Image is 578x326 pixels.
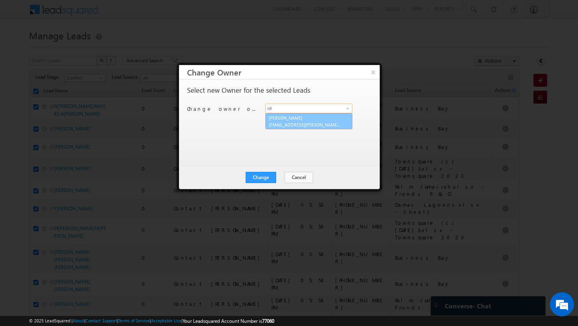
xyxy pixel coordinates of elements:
a: Contact Support [85,318,117,323]
span: © 2025 LeadSquared | | | | | [29,317,274,325]
a: Terms of Service [118,318,150,323]
a: Show All Items [342,104,352,112]
em: Start Chat [109,247,146,258]
a: Acceptable Use [151,318,181,323]
button: Change [246,172,276,183]
button: × [367,65,380,79]
textarea: Type your message and hit 'Enter' [10,74,147,240]
h3: Change Owner [187,65,380,79]
div: Minimize live chat window [132,4,151,23]
span: [EMAIL_ADDRESS][PERSON_NAME][DOMAIN_NAME] [269,122,341,128]
p: Change owner of 50 leads to [187,105,259,112]
a: [PERSON_NAME] [266,114,352,129]
div: Chat with us now [42,42,135,53]
button: Cancel [285,172,313,183]
span: 77060 [262,318,274,324]
a: About [73,318,84,323]
img: d_60004797649_company_0_60004797649 [14,42,34,53]
span: Your Leadsquared Account Number is [183,318,274,324]
input: Type to Search [265,104,352,113]
p: Select new Owner for the selected Leads [187,87,310,94]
